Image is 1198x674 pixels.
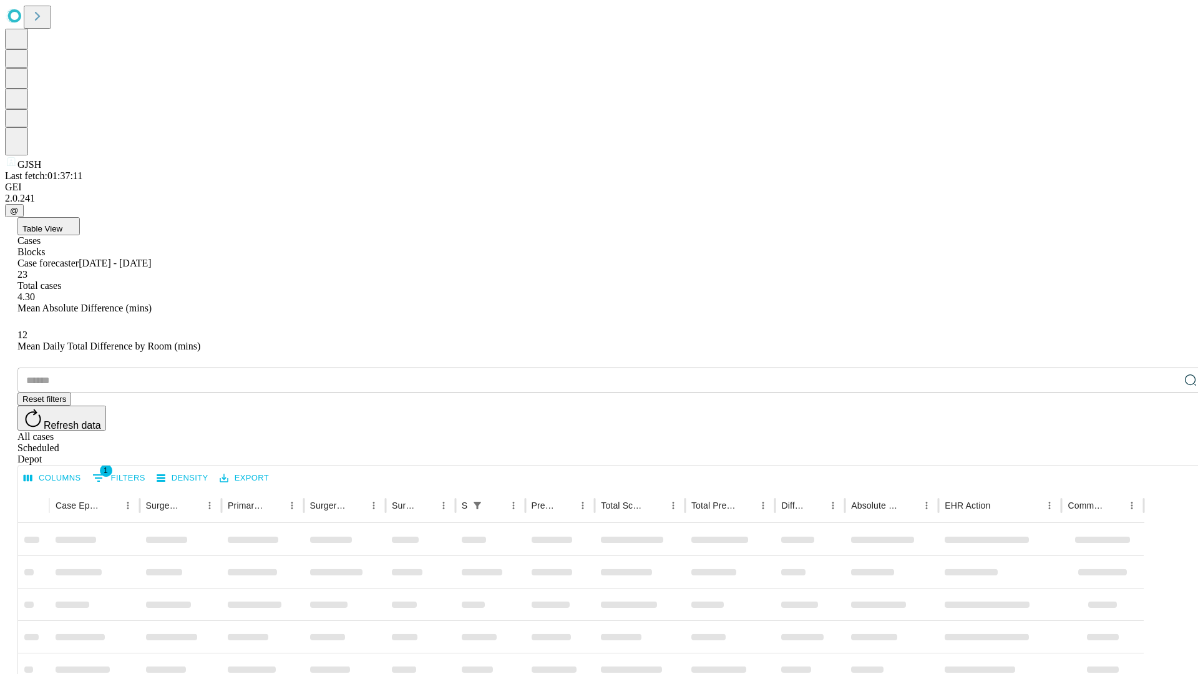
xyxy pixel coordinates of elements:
div: EHR Action [945,501,990,510]
div: 1 active filter [469,497,486,514]
div: Comments [1068,501,1104,510]
button: Sort [1106,497,1123,514]
button: Menu [283,497,301,514]
span: Mean Absolute Difference (mins) [17,303,152,313]
button: Reset filters [17,393,71,406]
span: [DATE] - [DATE] [79,258,151,268]
button: Menu [574,497,592,514]
button: Sort [900,497,918,514]
button: Menu [665,497,682,514]
span: Refresh data [44,420,101,431]
div: GEI [5,182,1193,193]
div: Scheduled In Room Duration [462,501,467,510]
span: 23 [17,269,27,280]
button: Sort [102,497,119,514]
button: Sort [348,497,365,514]
span: Total cases [17,280,61,291]
span: Mean Daily Total Difference by Room (mins) [17,341,200,351]
button: Menu [754,497,772,514]
button: Table View [17,217,80,235]
button: Show filters [469,497,486,514]
span: @ [10,206,19,215]
button: Menu [365,497,382,514]
span: Reset filters [22,394,66,404]
button: Sort [807,497,824,514]
button: Menu [201,497,218,514]
button: Sort [991,497,1009,514]
button: Menu [1123,497,1141,514]
button: Sort [557,497,574,514]
button: Sort [417,497,435,514]
button: Select columns [21,469,84,488]
span: 12 [17,330,27,340]
div: Total Predicted Duration [691,501,736,510]
span: 4.30 [17,291,35,302]
button: Sort [266,497,283,514]
button: Menu [505,497,522,514]
button: Refresh data [17,406,106,431]
div: 2.0.241 [5,193,1193,204]
button: Menu [119,497,137,514]
span: Table View [22,224,62,233]
span: Last fetch: 01:37:11 [5,170,82,181]
button: Show filters [89,468,149,488]
button: Sort [183,497,201,514]
div: Case Epic Id [56,501,100,510]
button: @ [5,204,24,217]
button: Sort [487,497,505,514]
button: Menu [435,497,452,514]
div: Absolute Difference [851,501,899,510]
button: Export [217,469,272,488]
span: Case forecaster [17,258,79,268]
div: Predicted In Room Duration [532,501,556,510]
button: Menu [1041,497,1058,514]
button: Sort [737,497,754,514]
span: 1 [100,464,112,477]
div: Total Scheduled Duration [601,501,646,510]
button: Density [153,469,212,488]
button: Menu [824,497,842,514]
div: Difference [781,501,806,510]
span: GJSH [17,159,41,170]
div: Surgeon Name [146,501,182,510]
div: Surgery Name [310,501,346,510]
button: Menu [918,497,935,514]
button: Sort [647,497,665,514]
div: Primary Service [228,501,264,510]
div: Surgery Date [392,501,416,510]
